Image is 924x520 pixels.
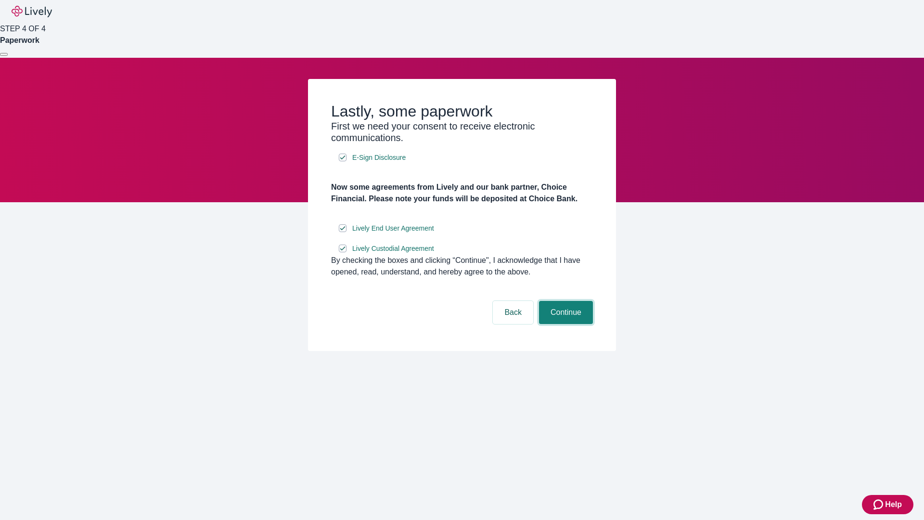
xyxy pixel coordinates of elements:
button: Zendesk support iconHelp [862,495,913,514]
h4: Now some agreements from Lively and our bank partner, Choice Financial. Please note your funds wi... [331,182,593,205]
span: E-Sign Disclosure [352,153,406,163]
svg: Zendesk support icon [873,499,885,510]
img: Lively [12,6,52,17]
span: Lively End User Agreement [352,223,434,234]
a: e-sign disclosure document [350,222,436,234]
span: Lively Custodial Agreement [352,244,434,254]
h3: First we need your consent to receive electronic communications. [331,120,593,143]
div: By checking the boxes and clicking “Continue", I acknowledge that I have opened, read, understand... [331,255,593,278]
span: Help [885,499,902,510]
a: e-sign disclosure document [350,243,436,255]
a: e-sign disclosure document [350,152,408,164]
button: Back [493,301,533,324]
button: Continue [539,301,593,324]
h2: Lastly, some paperwork [331,102,593,120]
